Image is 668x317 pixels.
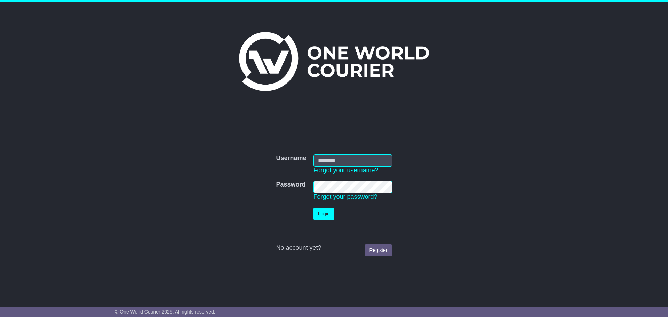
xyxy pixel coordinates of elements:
a: Register [365,244,392,256]
img: One World [239,32,429,91]
a: Forgot your username? [313,167,379,174]
a: Forgot your password? [313,193,377,200]
span: © One World Courier 2025. All rights reserved. [115,309,215,315]
label: Password [276,181,305,189]
label: Username [276,154,306,162]
div: No account yet? [276,244,392,252]
button: Login [313,208,334,220]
